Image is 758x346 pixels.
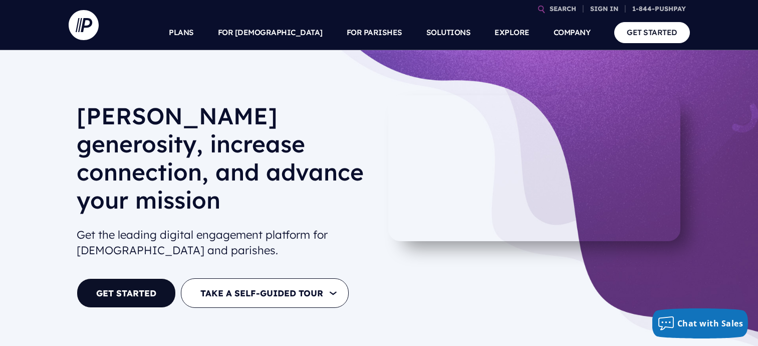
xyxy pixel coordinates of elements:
a: FOR PARISHES [347,15,402,50]
h1: [PERSON_NAME] generosity, increase connection, and advance your mission [77,102,371,222]
a: COMPANY [554,15,591,50]
a: SOLUTIONS [426,15,471,50]
button: Chat with Sales [652,308,748,338]
button: TAKE A SELF-GUIDED TOUR [181,278,349,308]
a: EXPLORE [494,15,530,50]
a: PLANS [169,15,194,50]
a: GET STARTED [77,278,176,308]
a: FOR [DEMOGRAPHIC_DATA] [218,15,323,50]
span: Chat with Sales [677,318,743,329]
h2: Get the leading digital engagement platform for [DEMOGRAPHIC_DATA] and parishes. [77,223,371,262]
a: GET STARTED [614,22,690,43]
